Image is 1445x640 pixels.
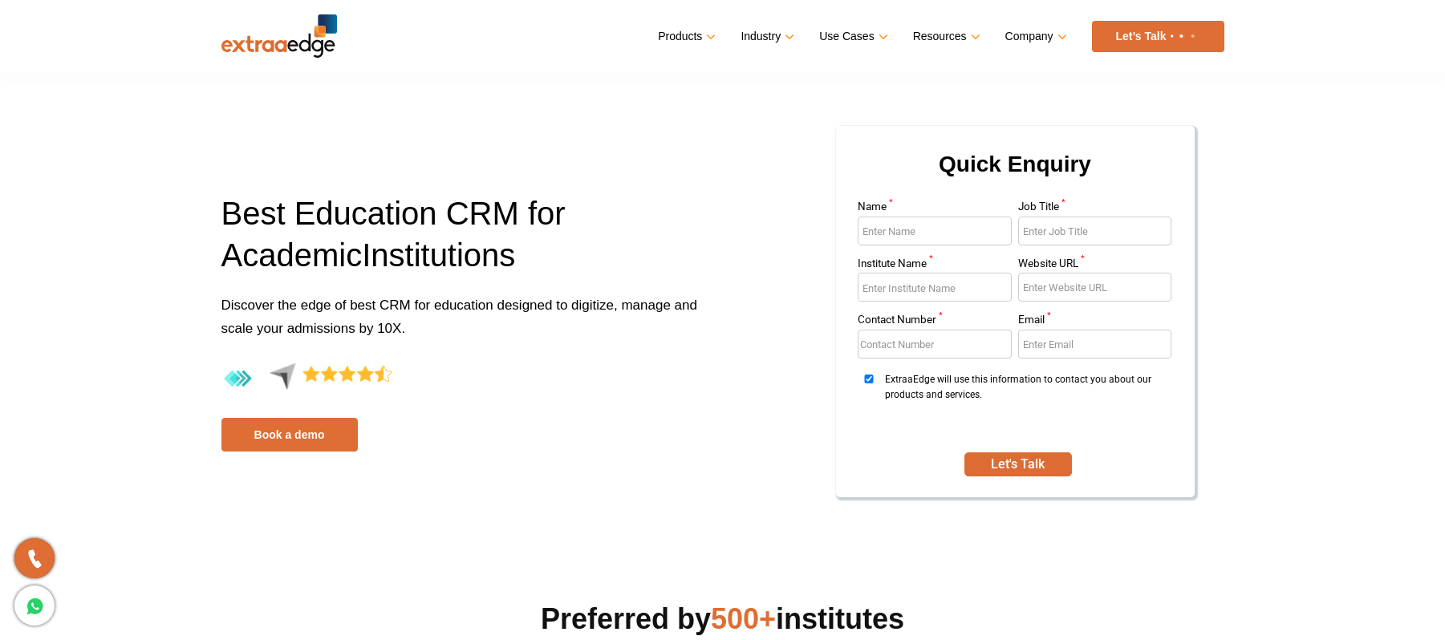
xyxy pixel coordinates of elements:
[858,330,1012,358] input: Enter Contact Number
[711,602,776,635] span: 500+
[1018,273,1172,302] input: Enter Website URL
[371,237,515,273] span: nstitutions
[858,375,880,383] input: ExtraaEdge will use this information to contact you about our products and services.
[885,372,1167,432] span: ExtraaEdge will use this information to contact you about our products and services.
[1018,330,1172,358] input: Enter Email
[858,314,1012,330] label: Contact Number
[1018,201,1172,217] label: Job Title
[964,452,1072,476] button: SUBMIT
[858,201,1012,217] label: Name
[1005,25,1064,48] a: Company
[658,25,712,48] a: Products
[221,600,1224,638] h2: Preferred by institutes
[858,258,1012,273] label: Institute Name
[221,298,697,336] span: Discover the edge of best CRM for education designed to digitize, manage and scale your admission...
[858,217,1012,245] input: Enter Name
[221,363,392,395] img: 4.4-aggregate-rating-by-users
[1018,314,1172,330] label: Email
[1018,258,1172,273] label: Website URL
[819,25,884,48] a: Use Cases
[855,145,1175,201] h2: Quick Enquiry
[1018,217,1172,245] input: Enter Job Title
[913,25,977,48] a: Resources
[858,273,1012,302] input: Enter Institute Name
[221,192,711,294] h1: Best Education CRM for A I
[1092,21,1224,52] a: Let’s Talk
[221,418,358,452] a: Book a demo
[741,25,791,48] a: Industry
[242,237,362,273] span: cademic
